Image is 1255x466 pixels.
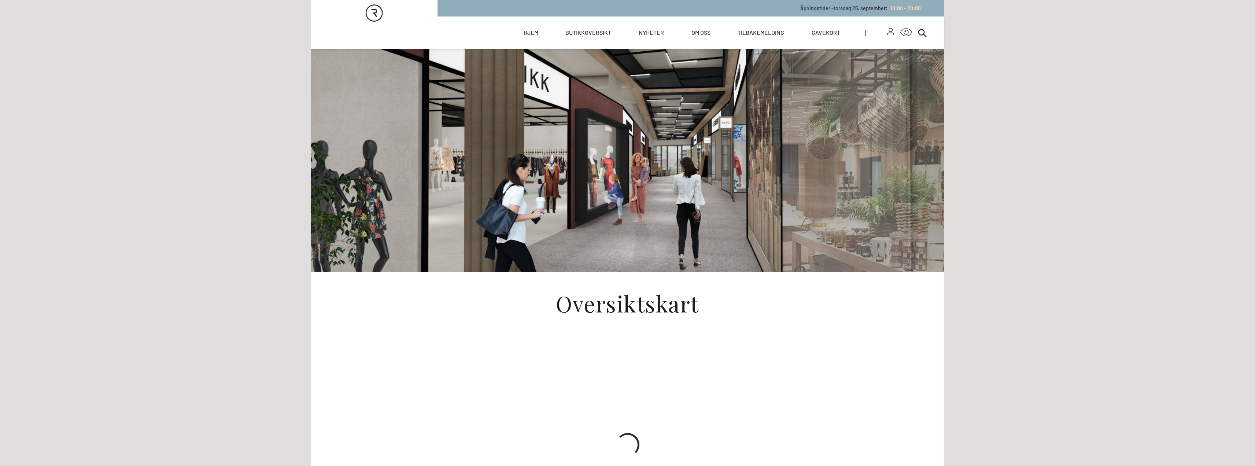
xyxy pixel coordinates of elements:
[890,5,921,11] span: 10:00 - 20:00
[887,5,921,11] a: 10:00 - 20:00
[691,16,710,49] a: Om oss
[524,16,538,49] a: Hjem
[800,4,921,12] p: Åpningstider - torsdag 25. september :
[393,292,862,314] h1: Oversiktskart
[865,16,887,49] span: |
[738,16,784,49] a: Tilbakemelding
[900,27,912,38] button: Open Accessibility Menu
[565,16,611,49] a: Butikkoversikt
[812,16,840,49] a: Gavekort
[639,16,664,49] a: Nyheter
